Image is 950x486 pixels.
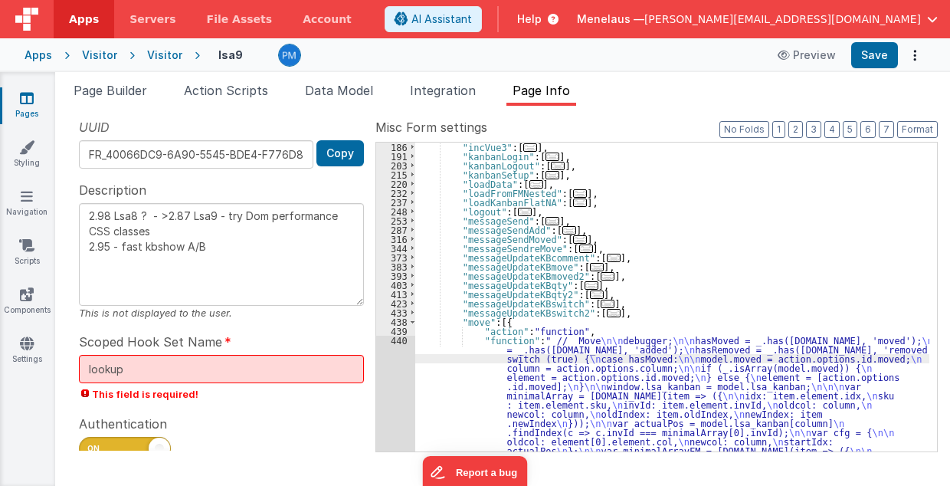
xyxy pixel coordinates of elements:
[585,281,598,290] span: ...
[385,6,482,32] button: AI Assistant
[376,216,415,225] div: 253
[376,170,415,179] div: 215
[411,11,472,27] span: AI Assistant
[590,263,604,271] span: ...
[577,11,644,27] span: Menelaus —
[410,83,476,98] span: Integration
[376,299,415,308] div: 423
[644,11,921,27] span: [PERSON_NAME][EMAIL_ADDRESS][DOMAIN_NAME]
[305,83,373,98] span: Data Model
[579,245,593,253] span: ...
[376,327,415,336] div: 439
[279,44,300,66] img: a12ed5ba5769bda9d2665f51d2850528
[607,254,621,262] span: ...
[806,121,821,138] button: 3
[79,306,364,320] div: This is not displayed to the user.
[860,121,876,138] button: 6
[573,199,587,207] span: ...
[772,121,785,138] button: 1
[25,48,52,63] div: Apps
[545,153,559,161] span: ...
[376,225,415,235] div: 287
[904,44,925,66] button: Options
[824,121,840,138] button: 4
[376,317,415,327] div: 438
[607,309,621,317] span: ...
[376,161,415,170] div: 203
[79,181,146,199] span: Description
[601,272,614,281] span: ...
[376,262,415,271] div: 383
[376,235,415,244] div: 316
[316,140,364,166] button: Copy
[376,207,415,216] div: 248
[879,121,894,138] button: 7
[719,121,769,138] button: No Folds
[562,226,576,235] span: ...
[79,415,167,433] span: Authentication
[74,83,147,98] span: Page Builder
[218,49,243,61] h4: lsa9
[184,83,268,98] span: Action Scripts
[517,11,542,27] span: Help
[376,179,415,189] div: 220
[376,271,415,281] div: 393
[82,48,117,63] div: Visitor
[129,11,175,27] span: Servers
[376,308,415,317] div: 433
[545,171,559,179] span: ...
[79,387,364,402] span: This field is required!
[545,217,559,225] span: ...
[147,48,182,63] div: Visitor
[573,235,587,244] span: ...
[573,189,587,198] span: ...
[843,121,857,138] button: 5
[79,333,222,351] span: Scoped Hook Set Name
[768,43,845,67] button: Preview
[376,290,415,299] div: 413
[207,11,273,27] span: File Assets
[69,11,99,27] span: Apps
[897,121,938,138] button: Format
[376,152,415,161] div: 191
[577,11,938,27] button: Menelaus — [PERSON_NAME][EMAIL_ADDRESS][DOMAIN_NAME]
[79,118,110,136] span: UUID
[529,180,543,189] span: ...
[523,143,537,152] span: ...
[551,162,565,170] span: ...
[376,281,415,290] div: 403
[518,208,532,216] span: ...
[851,42,898,68] button: Save
[788,121,803,138] button: 2
[601,300,614,308] span: ...
[375,118,487,136] span: Misc Form settings
[376,198,415,207] div: 237
[513,83,570,98] span: Page Info
[376,143,415,152] div: 186
[376,189,415,198] div: 232
[590,291,604,299] span: ...
[376,253,415,262] div: 373
[376,244,415,253] div: 344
